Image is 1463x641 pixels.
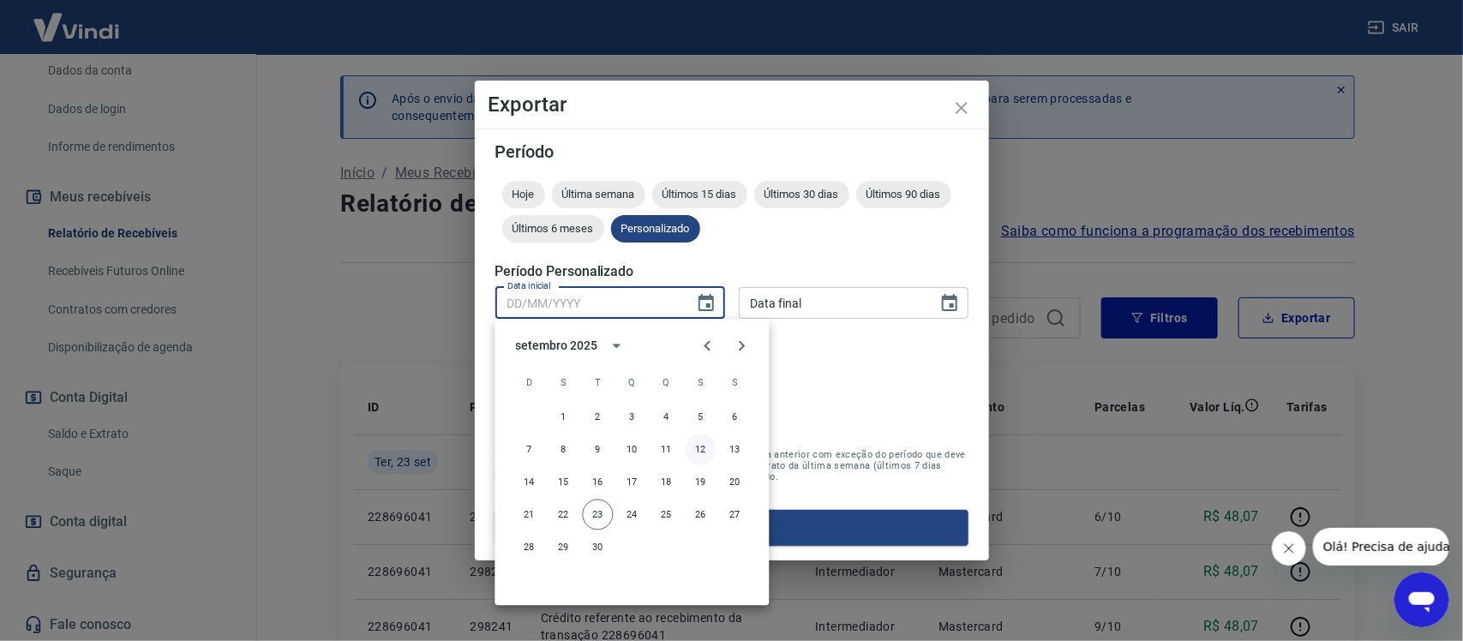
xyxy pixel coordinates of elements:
[495,287,682,319] input: DD/MM/YYYY
[725,329,759,363] button: Next month
[691,329,725,363] button: Previous month
[514,467,545,498] button: 14
[583,500,614,530] button: 23
[720,434,751,465] button: 13
[502,222,604,235] span: Últimos 6 meses
[652,188,747,201] span: Últimos 15 dias
[720,366,751,400] span: sábado
[502,215,604,243] div: Últimos 6 meses
[514,532,545,563] button: 28
[583,366,614,400] span: terça-feira
[514,366,545,400] span: domingo
[10,12,144,26] span: Olá! Precisa de ajuda?
[739,287,926,319] input: DD/MM/YYYY
[856,181,951,208] div: Últimos 90 dias
[856,188,951,201] span: Últimos 90 dias
[583,402,614,433] button: 2
[617,500,648,530] button: 24
[941,87,982,129] button: close
[514,434,545,465] button: 7
[583,434,614,465] button: 9
[686,467,717,498] button: 19
[754,181,849,208] div: Últimos 30 dias
[720,467,751,498] button: 20
[1313,528,1449,566] iframe: Mensagem da empresa
[617,434,648,465] button: 10
[686,366,717,400] span: sexta-feira
[651,500,682,530] button: 25
[552,188,645,201] span: Última semana
[549,402,579,433] button: 1
[495,263,968,280] h5: Período Personalizado
[1394,572,1449,627] iframe: Botão para abrir a janela de mensagens
[686,500,717,530] button: 26
[617,366,648,400] span: quarta-feira
[932,286,967,320] button: Choose date
[1272,531,1306,566] iframe: Fechar mensagem
[549,500,579,530] button: 22
[611,215,700,243] div: Personalizado
[502,181,545,208] div: Hoje
[651,434,682,465] button: 11
[549,467,579,498] button: 15
[651,402,682,433] button: 4
[583,532,614,563] button: 30
[617,402,648,433] button: 3
[549,366,579,400] span: segunda-feira
[686,434,717,465] button: 12
[617,467,648,498] button: 17
[502,188,545,201] span: Hoje
[611,222,700,235] span: Personalizado
[507,279,551,292] label: Data inicial
[651,467,682,498] button: 18
[583,467,614,498] button: 16
[720,500,751,530] button: 27
[514,500,545,530] button: 21
[686,402,717,433] button: 5
[603,332,632,361] button: calendar view is open, switch to year view
[549,434,579,465] button: 8
[652,181,747,208] div: Últimos 15 dias
[549,532,579,563] button: 29
[495,143,968,160] h5: Período
[651,366,682,400] span: quinta-feira
[552,181,645,208] div: Última semana
[754,188,849,201] span: Últimos 30 dias
[516,337,597,355] div: setembro 2025
[689,286,723,320] button: Choose date
[720,402,751,433] button: 6
[489,94,975,115] h4: Exportar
